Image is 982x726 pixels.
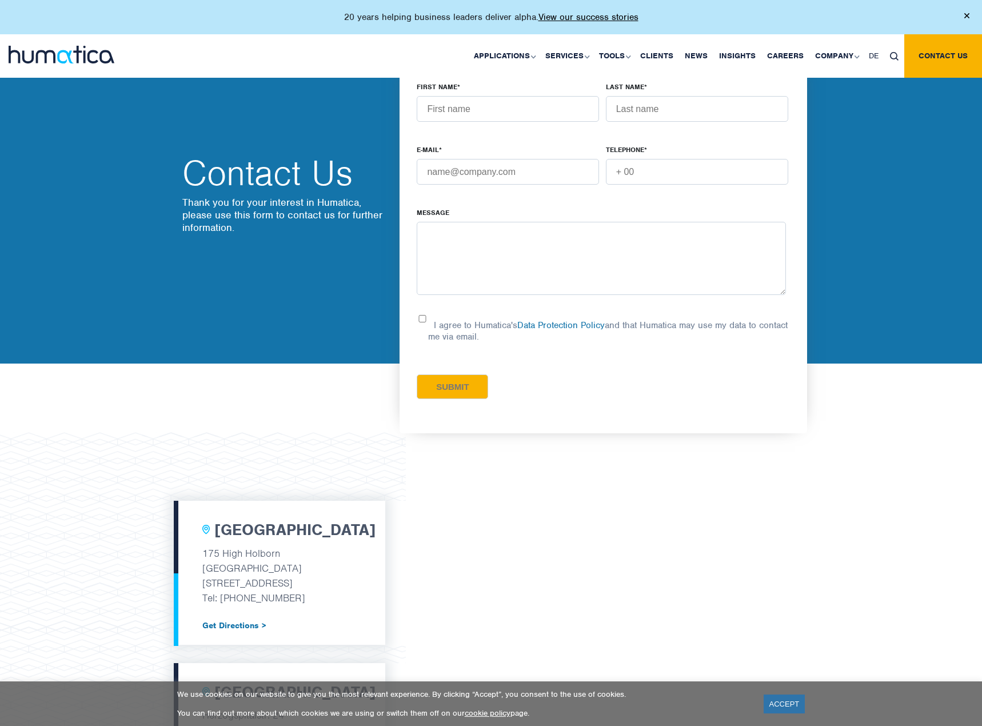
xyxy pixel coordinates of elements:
[182,156,388,190] h2: Contact Us
[9,46,114,63] img: logo
[517,320,605,331] a: Data Protection Policy
[428,320,788,342] p: I agree to Humatica's and that Humatica may use my data to contact me via email.
[713,34,761,78] a: Insights
[606,82,644,91] span: LAST NAME
[679,34,713,78] a: News
[890,52,899,61] img: search_icon
[417,96,599,122] input: First name
[202,546,357,561] p: 175 High Holborn
[182,196,388,234] p: Thank you for your interest in Humatica, please use this form to contact us for further information.
[904,34,982,78] a: Contact us
[417,374,488,399] input: Submit
[468,34,540,78] a: Applications
[214,521,376,540] h2: [GEOGRAPHIC_DATA]
[606,159,788,185] input: + 00
[202,621,357,630] a: Get Directions >
[344,11,638,23] p: 20 years helping business leaders deliver alpha.
[761,34,809,78] a: Careers
[177,708,749,718] p: You can find out more about which cookies we are using or switch them off on our page.
[202,591,357,605] p: Tel: [PHONE_NUMBER]
[538,11,638,23] a: View our success stories
[417,208,449,217] span: Message
[540,34,593,78] a: Services
[634,34,679,78] a: Clients
[202,561,357,576] p: [GEOGRAPHIC_DATA]
[417,82,457,91] span: FIRST NAME
[202,576,357,591] p: [STREET_ADDRESS]
[417,145,439,154] span: E-MAIL
[606,96,788,122] input: Last name
[417,315,428,322] input: I agree to Humatica'sData Protection Policyand that Humatica may use my data to contact me via em...
[606,145,644,154] span: TELEPHONE
[177,689,749,699] p: We use cookies on our website to give you the most relevant experience. By clicking “Accept”, you...
[764,695,805,713] a: ACCEPT
[465,708,510,718] a: cookie policy
[593,34,634,78] a: Tools
[809,34,863,78] a: Company
[417,159,599,185] input: name@company.com
[863,34,884,78] a: DE
[869,51,879,61] span: DE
